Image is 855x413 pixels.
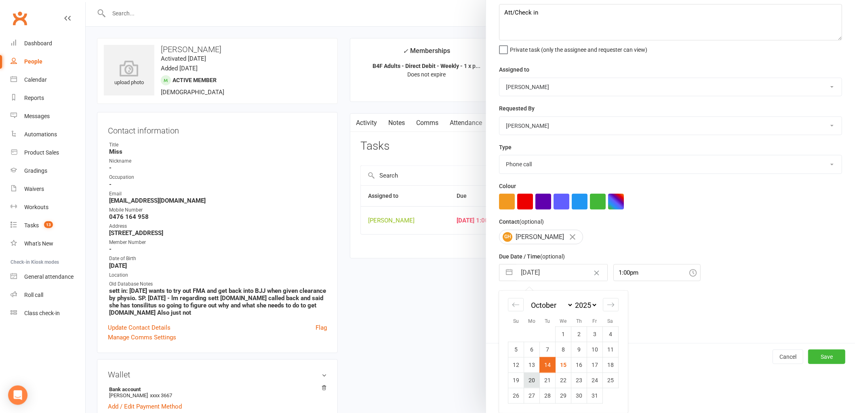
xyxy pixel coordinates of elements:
td: Friday, October 3, 2025 [587,326,603,342]
a: Messages [11,107,85,125]
textarea: Att/Check in [499,4,842,40]
div: Workouts [24,204,48,210]
button: Clear Date [590,265,604,280]
td: Sunday, October 12, 2025 [508,357,524,373]
label: Type [499,143,512,152]
td: Wednesday, October 29, 2025 [556,388,571,403]
small: Th [576,318,582,324]
td: Thursday, October 16, 2025 [571,357,587,373]
td: Sunday, October 26, 2025 [508,388,524,403]
small: Su [513,318,519,324]
div: Calendar [24,76,47,83]
div: Tasks [24,222,39,229]
a: What's New [11,235,85,253]
a: Calendar [11,71,85,89]
div: Class check-in [24,310,60,316]
div: Waivers [24,186,44,192]
span: Private task (only the assignee and requester can view) [510,44,647,53]
a: Roll call [11,286,85,304]
div: Calendar [499,291,628,413]
td: Sunday, October 19, 2025 [508,373,524,388]
td: Saturday, October 18, 2025 [603,357,619,373]
small: (optional) [540,253,565,260]
small: Tu [545,318,550,324]
td: Wednesday, October 1, 2025 [556,326,571,342]
a: Automations [11,125,85,144]
label: Assigned to [499,65,529,74]
small: Mo [528,318,535,324]
td: Monday, October 13, 2025 [524,357,540,373]
td: Saturday, October 25, 2025 [603,373,619,388]
td: Thursday, October 30, 2025 [571,388,587,403]
td: Friday, October 24, 2025 [587,373,603,388]
div: Move backward to switch to the previous month. [508,298,524,311]
div: What's New [24,240,53,247]
td: Thursday, October 2, 2025 [571,326,587,342]
td: Friday, October 31, 2025 [587,388,603,403]
div: Product Sales [24,149,59,156]
td: Tuesday, October 28, 2025 [540,388,556,403]
td: Tuesday, October 21, 2025 [540,373,556,388]
small: (optional) [519,218,544,225]
td: Sunday, October 5, 2025 [508,342,524,357]
a: Workouts [11,198,85,216]
div: Messages [24,113,50,119]
td: Selected. Tuesday, October 14, 2025 [540,357,556,373]
a: Reports [11,89,85,107]
small: Fr [592,318,597,324]
label: Colour [499,182,516,191]
button: Save [808,349,845,364]
label: Requested By [499,104,535,113]
td: Monday, October 20, 2025 [524,373,540,388]
a: Clubworx [10,8,30,28]
small: We [560,318,566,324]
a: Gradings [11,162,85,180]
div: [PERSON_NAME] [499,230,583,244]
span: 13 [44,221,53,228]
div: Dashboard [24,40,52,47]
a: Dashboard [11,34,85,53]
div: Gradings [24,167,47,174]
td: Tuesday, October 7, 2025 [540,342,556,357]
a: Product Sales [11,144,85,162]
span: GH [503,232,512,242]
div: General attendance [24,273,74,280]
button: Cancel [773,349,803,364]
label: Due Date / Time [499,252,565,261]
td: Wednesday, October 15, 2025 [556,357,571,373]
a: Waivers [11,180,85,198]
a: People [11,53,85,71]
a: Tasks 13 [11,216,85,235]
td: Monday, October 6, 2025 [524,342,540,357]
td: Friday, October 10, 2025 [587,342,603,357]
div: People [24,58,42,65]
td: Friday, October 17, 2025 [587,357,603,373]
td: Wednesday, October 8, 2025 [556,342,571,357]
label: Email preferences [499,289,546,298]
td: Saturday, October 11, 2025 [603,342,619,357]
td: Thursday, October 23, 2025 [571,373,587,388]
td: Thursday, October 9, 2025 [571,342,587,357]
div: Reports [24,95,44,101]
div: Roll call [24,292,43,298]
label: Contact [499,217,544,226]
td: Saturday, October 4, 2025 [603,326,619,342]
td: Wednesday, October 22, 2025 [556,373,571,388]
td: Monday, October 27, 2025 [524,388,540,403]
a: Class kiosk mode [11,304,85,322]
div: Move forward to switch to the next month. [603,298,619,311]
div: Open Intercom Messenger [8,385,27,405]
div: Automations [24,131,57,138]
a: General attendance kiosk mode [11,268,85,286]
small: Sa [608,318,613,324]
